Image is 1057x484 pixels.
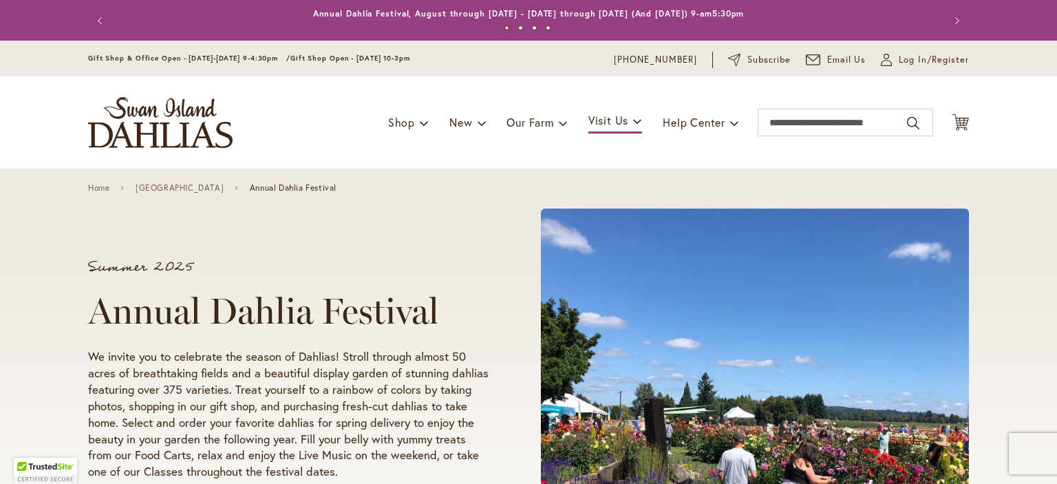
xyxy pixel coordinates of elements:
[313,8,745,19] a: Annual Dahlia Festival, August through [DATE] - [DATE] through [DATE] (And [DATE]) 9-am5:30pm
[881,53,969,67] a: Log In/Register
[250,183,337,193] span: Annual Dahlia Festival
[88,183,109,193] a: Home
[88,97,233,148] a: store logo
[504,25,509,30] button: 1 of 4
[614,53,697,67] a: [PHONE_NUMBER]
[546,25,551,30] button: 4 of 4
[88,54,290,63] span: Gift Shop & Office Open - [DATE]-[DATE] 9-4:30pm /
[827,53,866,67] span: Email Us
[88,291,489,332] h1: Annual Dahlia Festival
[747,53,791,67] span: Subscribe
[388,115,415,129] span: Shop
[290,54,410,63] span: Gift Shop Open - [DATE] 10-3pm
[88,7,116,34] button: Previous
[728,53,791,67] a: Subscribe
[136,183,224,193] a: [GEOGRAPHIC_DATA]
[532,25,537,30] button: 3 of 4
[14,458,77,484] div: TrustedSite Certified
[88,260,489,274] p: Summer 2025
[449,115,472,129] span: New
[518,25,523,30] button: 2 of 4
[88,348,489,481] p: We invite you to celebrate the season of Dahlias! Stroll through almost 50 acres of breathtaking ...
[663,115,725,129] span: Help Center
[806,53,866,67] a: Email Us
[506,115,553,129] span: Our Farm
[588,113,628,127] span: Visit Us
[941,7,969,34] button: Next
[899,53,969,67] span: Log In/Register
